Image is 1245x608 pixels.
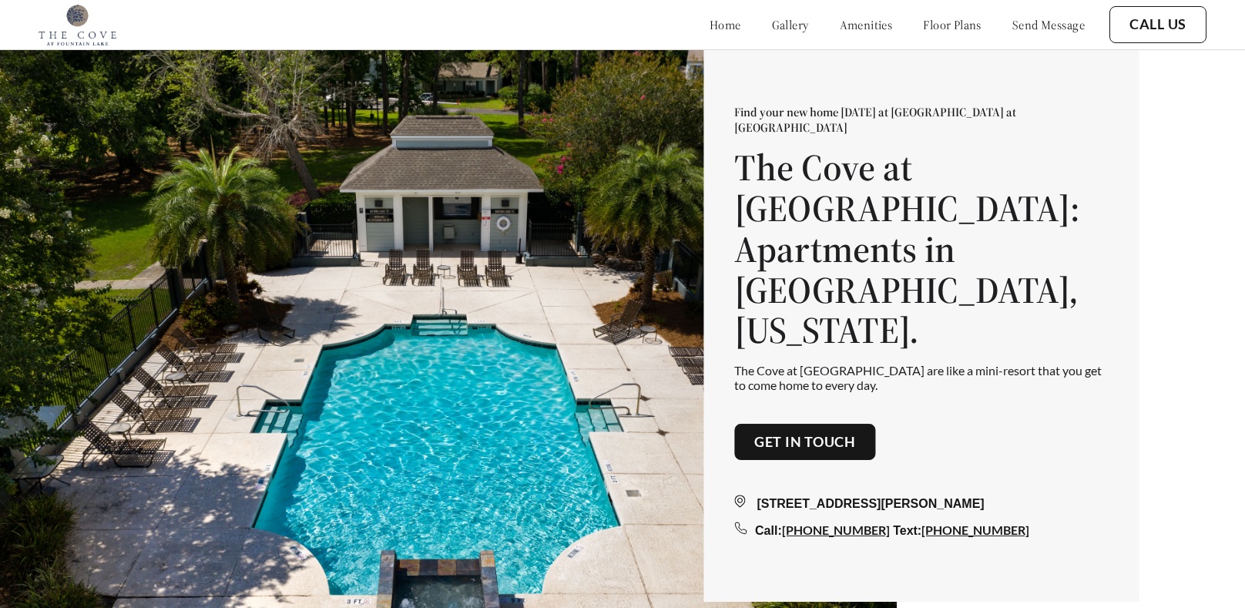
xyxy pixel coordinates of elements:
[734,424,876,461] button: Get in touch
[893,524,921,537] span: Text:
[1012,17,1085,32] a: send message
[754,434,856,451] a: Get in touch
[921,522,1029,537] a: [PHONE_NUMBER]
[39,4,116,45] img: cove_at_fountain_lake_logo.png
[734,104,1109,135] p: Find your new home [DATE] at [GEOGRAPHIC_DATA] at [GEOGRAPHIC_DATA]
[734,363,1109,392] p: The Cove at [GEOGRAPHIC_DATA] are like a mini-resort that you get to come home to every day.
[840,17,893,32] a: amenities
[923,17,982,32] a: floor plans
[734,495,1109,513] div: [STREET_ADDRESS][PERSON_NAME]
[710,17,741,32] a: home
[782,522,890,537] a: [PHONE_NUMBER]
[1129,16,1186,33] a: Call Us
[755,524,782,537] span: Call:
[772,17,809,32] a: gallery
[734,147,1109,351] h1: The Cove at [GEOGRAPHIC_DATA]: Apartments in [GEOGRAPHIC_DATA], [US_STATE].
[1109,6,1206,43] button: Call Us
